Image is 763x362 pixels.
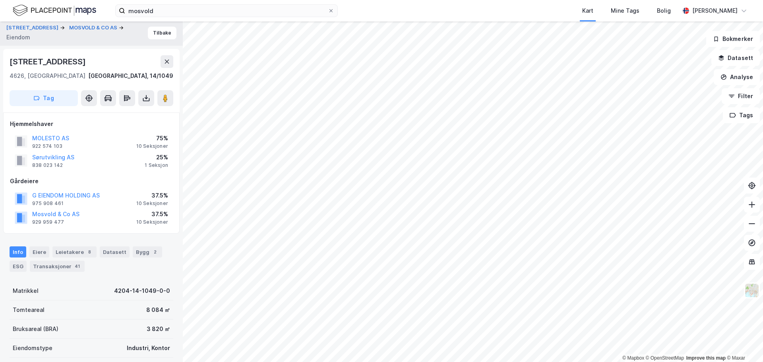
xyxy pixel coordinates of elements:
[686,355,726,361] a: Improve this map
[622,355,644,361] a: Mapbox
[85,248,93,256] div: 8
[711,50,760,66] button: Datasett
[714,69,760,85] button: Analyse
[10,55,87,68] div: [STREET_ADDRESS]
[611,6,639,15] div: Mine Tags
[13,4,96,17] img: logo.f888ab2527a4732fd821a326f86c7f29.svg
[10,176,173,186] div: Gårdeiere
[706,31,760,47] button: Bokmerker
[10,71,85,81] div: 4626, [GEOGRAPHIC_DATA]
[10,246,26,257] div: Info
[148,27,176,39] button: Tilbake
[145,153,168,162] div: 25%
[657,6,671,15] div: Bolig
[722,88,760,104] button: Filter
[10,119,173,129] div: Hjemmelshaver
[114,286,170,296] div: 4204-14-1049-0-0
[88,71,173,81] div: [GEOGRAPHIC_DATA], 14/1049
[133,246,162,257] div: Bygg
[582,6,593,15] div: Kart
[723,107,760,123] button: Tags
[692,6,738,15] div: [PERSON_NAME]
[136,209,168,219] div: 37.5%
[6,24,60,32] button: [STREET_ADDRESS]
[723,324,763,362] iframe: Chat Widget
[30,261,85,272] div: Transaksjoner
[136,191,168,200] div: 37.5%
[10,261,27,272] div: ESG
[136,219,168,225] div: 10 Seksjoner
[151,248,159,256] div: 2
[125,5,328,17] input: Søk på adresse, matrikkel, gårdeiere, leietakere eller personer
[69,24,119,32] button: MOSVOLD & CO AS
[13,305,45,315] div: Tomteareal
[13,324,58,334] div: Bruksareal (BRA)
[10,90,78,106] button: Tag
[13,343,52,353] div: Eiendomstype
[73,262,81,270] div: 41
[32,162,63,168] div: 838 023 142
[100,246,130,257] div: Datasett
[6,33,30,42] div: Eiendom
[127,343,170,353] div: Industri, Kontor
[136,200,168,207] div: 10 Seksjoner
[136,134,168,143] div: 75%
[744,283,759,298] img: Z
[136,143,168,149] div: 10 Seksjoner
[146,305,170,315] div: 8 084 ㎡
[147,324,170,334] div: 3 820 ㎡
[145,162,168,168] div: 1 Seksjon
[646,355,684,361] a: OpenStreetMap
[32,219,64,225] div: 929 959 477
[29,246,49,257] div: Eiere
[52,246,97,257] div: Leietakere
[32,200,64,207] div: 975 908 461
[13,286,39,296] div: Matrikkel
[32,143,62,149] div: 922 574 103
